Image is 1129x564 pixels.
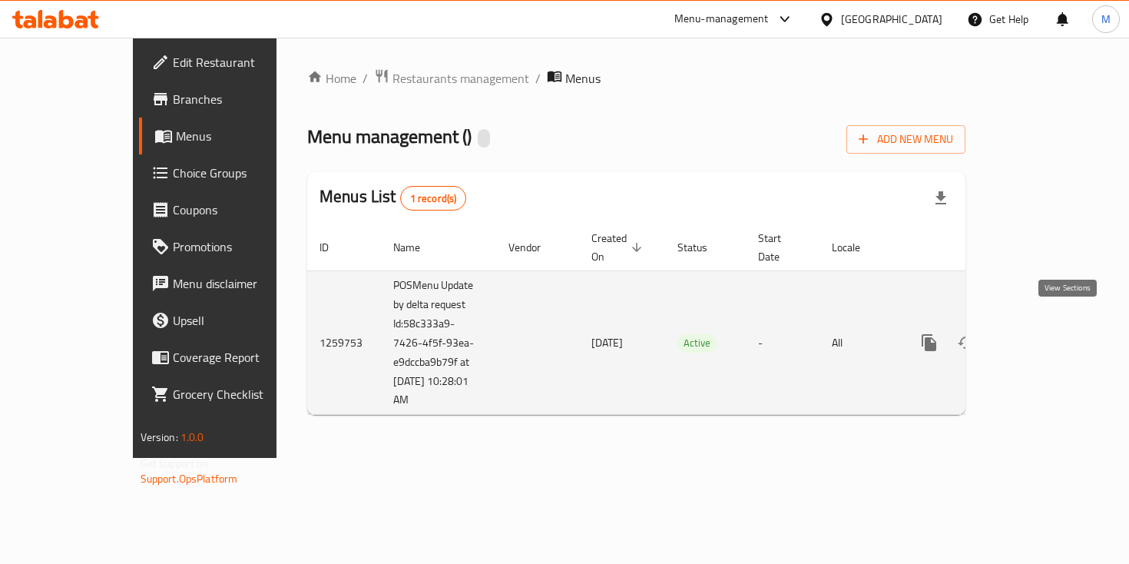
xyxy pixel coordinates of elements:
[319,238,349,257] span: ID
[141,469,238,489] a: Support.OpsPlatform
[139,376,321,413] a: Grocery Checklist
[139,154,321,191] a: Choice Groups
[677,238,727,257] span: Status
[307,68,965,88] nav: breadcrumb
[899,224,1071,271] th: Actions
[401,191,466,206] span: 1 record(s)
[565,69,601,88] span: Menus
[400,186,467,211] div: Total records count
[139,339,321,376] a: Coverage Report
[173,90,309,108] span: Branches
[922,180,959,217] div: Export file
[141,427,178,447] span: Version:
[173,385,309,403] span: Grocery Checklist
[139,44,321,81] a: Edit Restaurant
[392,69,529,88] span: Restaurants management
[139,265,321,302] a: Menu disclaimer
[176,127,309,145] span: Menus
[307,270,381,415] td: 1259753
[307,69,356,88] a: Home
[173,164,309,182] span: Choice Groups
[141,453,211,473] span: Get support on:
[381,270,496,415] td: POSMenu Update by delta request Id:58c333a9-7426-4f5f-93ea-e9dccba9b79f at [DATE] 10:28:01 AM
[393,238,440,257] span: Name
[173,53,309,71] span: Edit Restaurant
[508,238,561,257] span: Vendor
[139,118,321,154] a: Menus
[319,185,466,211] h2: Menus List
[677,334,717,353] div: Active
[846,125,965,154] button: Add New Menu
[374,68,529,88] a: Restaurants management
[819,270,899,415] td: All
[911,324,948,361] button: more
[948,324,985,361] button: Change Status
[307,119,472,154] span: Menu management ( )
[139,191,321,228] a: Coupons
[363,69,368,88] li: /
[173,348,309,367] span: Coverage Report
[173,237,309,256] span: Promotions
[307,224,1071,416] table: enhanced table
[591,333,623,353] span: [DATE]
[832,238,880,257] span: Locale
[535,69,541,88] li: /
[1101,11,1111,28] span: M
[841,11,942,28] div: [GEOGRAPHIC_DATA]
[859,130,953,149] span: Add New Menu
[674,10,769,28] div: Menu-management
[139,81,321,118] a: Branches
[139,228,321,265] a: Promotions
[173,201,309,219] span: Coupons
[746,270,819,415] td: -
[677,334,717,352] span: Active
[139,302,321,339] a: Upsell
[173,274,309,293] span: Menu disclaimer
[591,229,647,266] span: Created On
[180,427,204,447] span: 1.0.0
[173,311,309,330] span: Upsell
[758,229,801,266] span: Start Date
